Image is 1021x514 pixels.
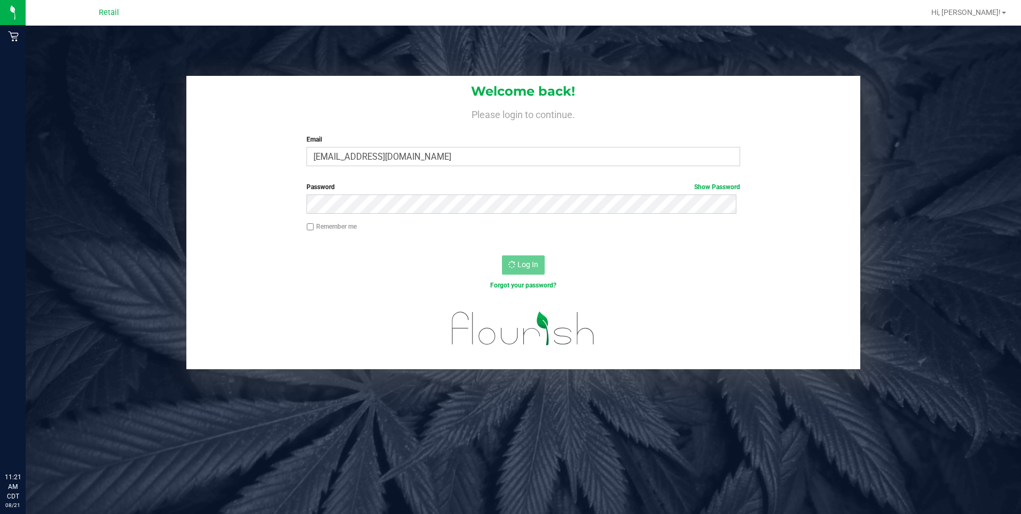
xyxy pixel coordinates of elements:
a: Show Password [694,183,740,191]
p: 11:21 AM CDT [5,472,21,501]
button: Log In [502,255,545,275]
h4: Please login to continue. [186,107,861,120]
span: Hi, [PERSON_NAME]! [931,8,1001,17]
p: 08/21 [5,501,21,509]
span: Retail [99,8,119,17]
label: Remember me [307,222,357,231]
img: flourish_logo.svg [439,301,608,356]
inline-svg: Retail [8,31,19,42]
span: Log In [517,260,538,269]
a: Forgot your password? [490,282,556,289]
h1: Welcome back! [186,84,861,98]
span: Password [307,183,335,191]
input: Remember me [307,223,314,231]
label: Email [307,135,740,144]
